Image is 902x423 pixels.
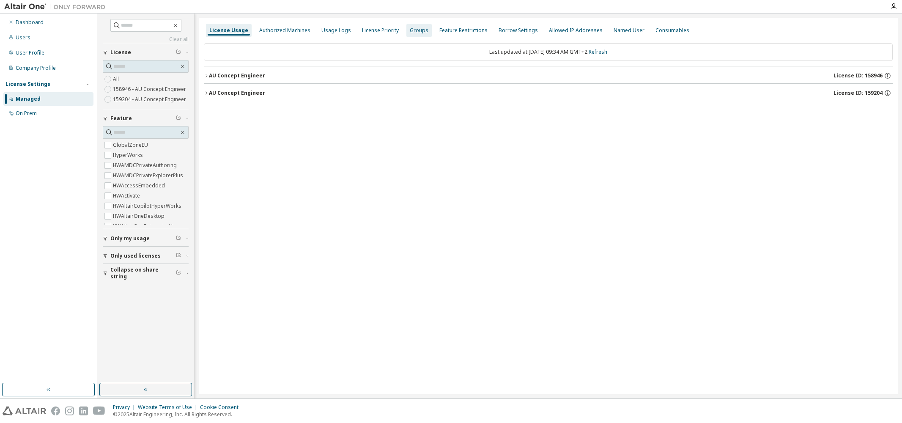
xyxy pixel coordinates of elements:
div: License Priority [362,27,399,34]
span: Clear filter [176,115,181,122]
div: License Settings [5,81,50,88]
div: Feature Restrictions [439,27,488,34]
div: Usage Logs [321,27,351,34]
img: altair_logo.svg [3,407,46,415]
div: Last updated at: [DATE] 09:34 AM GMT+2 [204,43,893,61]
label: HyperWorks [113,150,145,160]
label: HWAltairOneEnterpriseUser [113,221,182,231]
div: On Prem [16,110,37,117]
label: 159204 - AU Concept Engineer [113,94,188,104]
span: Only used licenses [110,253,161,259]
span: Collapse on share string [110,266,176,280]
button: AU Concept EngineerLicense ID: 159204 [204,84,893,102]
div: Named User [614,27,644,34]
div: User Profile [16,49,44,56]
img: Altair One [4,3,110,11]
img: instagram.svg [65,407,74,415]
div: Privacy [113,404,138,411]
div: Consumables [655,27,689,34]
div: AU Concept Engineer [209,90,265,96]
div: Website Terms of Use [138,404,200,411]
span: Clear filter [176,253,181,259]
label: HWAccessEmbedded [113,181,167,191]
div: Authorized Machines [259,27,310,34]
button: Collapse on share string [103,264,189,283]
div: AU Concept Engineer [209,72,265,79]
div: Managed [16,96,41,102]
label: HWAMDCPrivateAuthoring [113,160,178,170]
span: Clear filter [176,49,181,56]
button: License [103,43,189,62]
p: © 2025 Altair Engineering, Inc. All Rights Reserved. [113,411,244,418]
span: License ID: 158946 [833,72,883,79]
button: Feature [103,109,189,128]
img: linkedin.svg [79,407,88,415]
div: Cookie Consent [200,404,244,411]
div: Groups [410,27,428,34]
button: Only my usage [103,229,189,248]
span: Clear filter [176,270,181,277]
button: AU Concept EngineerLicense ID: 158946 [204,66,893,85]
span: Clear filter [176,235,181,242]
span: License ID: 159204 [833,90,883,96]
button: Only used licenses [103,247,189,265]
a: Refresh [589,48,607,55]
div: Allowed IP Addresses [549,27,603,34]
label: 158946 - AU Concept Engineer [113,84,188,94]
div: Users [16,34,30,41]
label: HWAltairOneDesktop [113,211,166,221]
a: Clear all [103,36,189,43]
label: HWActivate [113,191,142,201]
div: Borrow Settings [499,27,538,34]
div: License Usage [209,27,248,34]
span: Only my usage [110,235,150,242]
label: GlobalZoneEU [113,140,150,150]
div: Company Profile [16,65,56,71]
label: HWAMDCPrivateExplorerPlus [113,170,185,181]
img: facebook.svg [51,407,60,415]
div: Dashboard [16,19,44,26]
span: License [110,49,131,56]
span: Feature [110,115,132,122]
img: youtube.svg [93,407,105,415]
label: All [113,74,121,84]
label: HWAltairCopilotHyperWorks [113,201,183,211]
